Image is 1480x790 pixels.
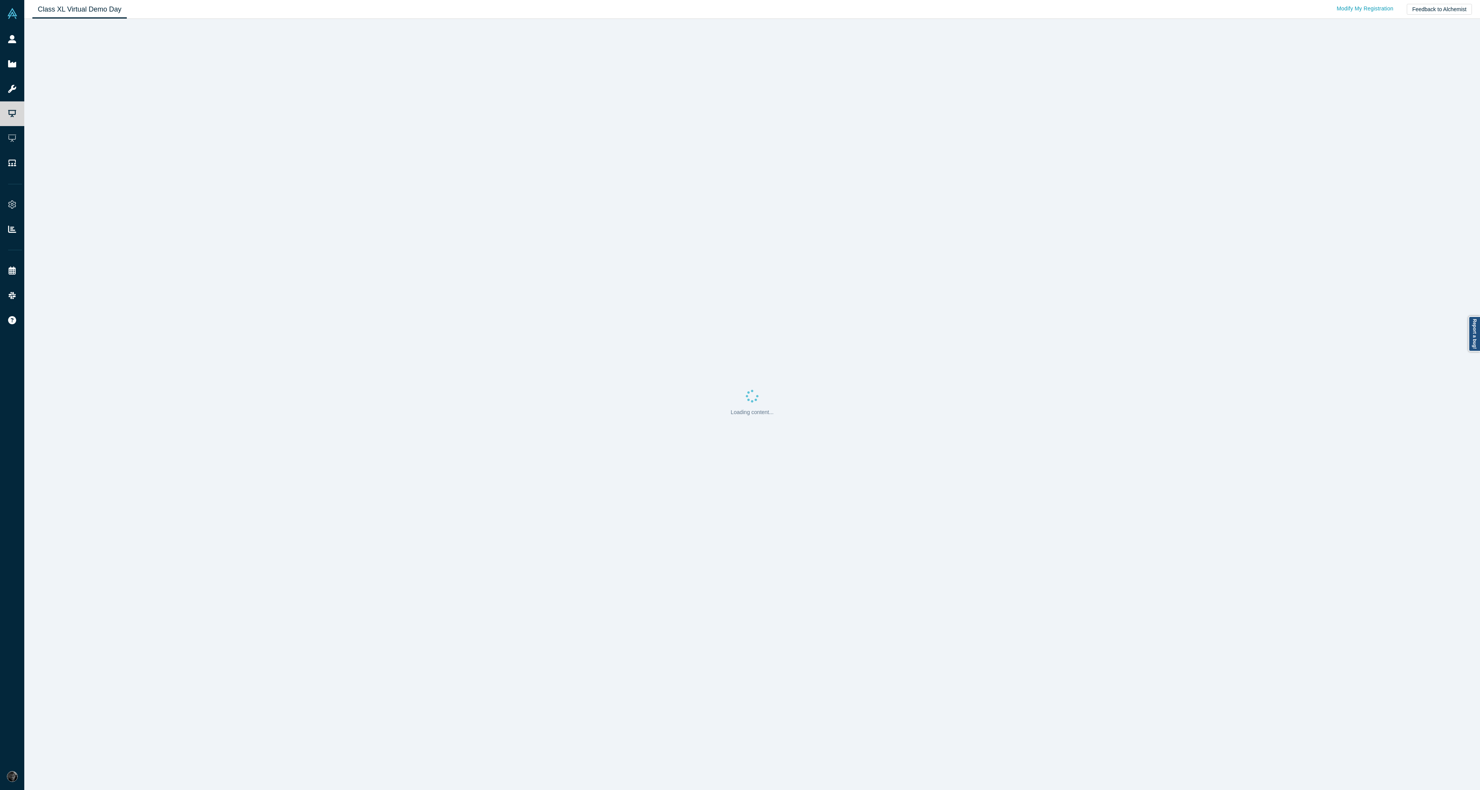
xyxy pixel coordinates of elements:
[32,0,127,19] a: Class XL Virtual Demo Day
[7,8,18,19] img: Alchemist Vault Logo
[1468,316,1480,352] a: Report a bug!
[1407,4,1472,15] button: Feedback to Alchemist
[1329,2,1401,15] a: Modify My Registration
[7,771,18,782] img: Rami Chousein's Account
[731,408,774,416] p: Loading content...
